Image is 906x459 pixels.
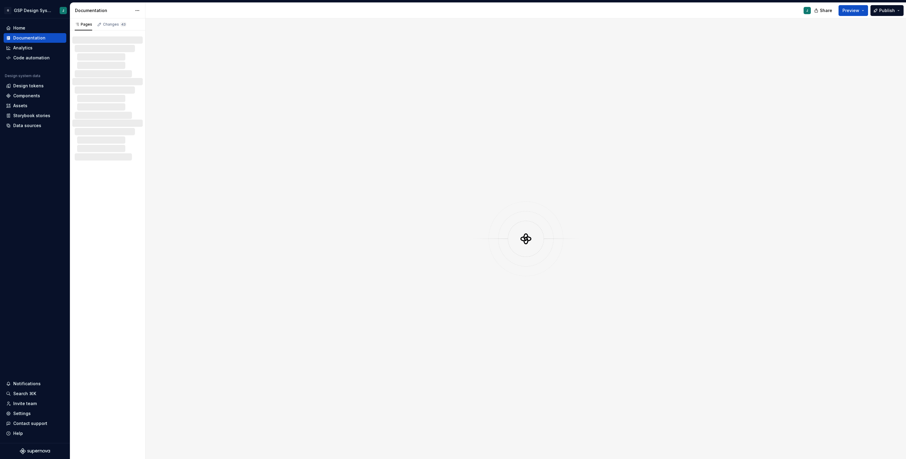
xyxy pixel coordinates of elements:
[4,419,66,428] button: Contact support
[13,113,50,119] div: Storybook stories
[4,101,66,111] a: Assets
[13,411,31,417] div: Settings
[75,8,132,14] div: Documentation
[120,22,127,27] span: 43
[13,55,50,61] div: Code automation
[5,73,40,78] div: Design system data
[4,399,66,408] a: Invite team
[13,420,47,426] div: Contact support
[13,83,44,89] div: Design tokens
[4,409,66,418] a: Settings
[13,35,45,41] div: Documentation
[13,391,36,397] div: Search ⌘K
[14,8,52,14] div: GSP Design System
[13,430,23,436] div: Help
[4,43,66,53] a: Analytics
[879,8,895,14] span: Publish
[806,8,808,13] div: J
[4,53,66,63] a: Code automation
[4,33,66,43] a: Documentation
[13,45,33,51] div: Analytics
[13,123,41,129] div: Data sources
[4,121,66,130] a: Data sources
[4,111,66,120] a: Storybook stories
[13,103,27,109] div: Assets
[62,8,64,13] div: J
[4,23,66,33] a: Home
[13,93,40,99] div: Components
[13,401,37,407] div: Invite team
[13,381,41,387] div: Notifications
[4,7,11,14] div: G
[820,8,832,14] span: Share
[20,448,50,454] svg: Supernova Logo
[4,429,66,438] button: Help
[103,22,127,27] div: Changes
[13,25,25,31] div: Home
[811,5,836,16] button: Share
[839,5,868,16] button: Preview
[4,91,66,101] a: Components
[1,4,69,17] button: GGSP Design SystemJ
[870,5,904,16] button: Publish
[75,22,92,27] div: Pages
[842,8,859,14] span: Preview
[4,379,66,389] button: Notifications
[4,389,66,398] button: Search ⌘K
[4,81,66,91] a: Design tokens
